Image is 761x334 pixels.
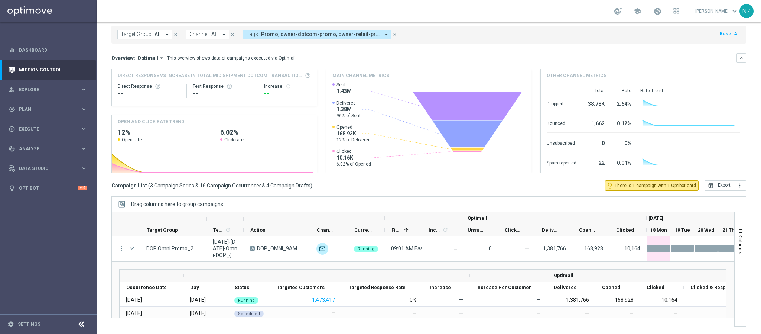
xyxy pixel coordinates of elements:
div: equalizer Dashboard [8,47,88,53]
span: Unsubscribed [468,227,485,233]
span: 21 Thu [722,227,738,233]
div: gps_fixed Plan keyboard_arrow_right [8,106,88,112]
button: more_vert [118,245,125,252]
span: — [537,310,541,316]
i: more_vert [737,183,743,189]
div: Explore [9,86,80,93]
span: 1.38M [336,106,361,113]
span: Drag columns here to group campaigns [131,201,223,207]
span: Direct Response VS Increase In Total Mid Shipment Dotcom Transaction Amount [118,72,303,79]
span: Channel [317,227,335,233]
span: Status [235,285,249,290]
i: keyboard_arrow_right [80,106,87,113]
span: Explore [19,87,80,92]
span: 168.93K [336,130,371,137]
div: Data Studio [9,165,80,172]
i: equalizer [9,47,15,54]
i: play_circle_outline [9,126,15,132]
div: Execute [9,126,80,132]
h2: 6.02% [220,128,310,137]
h2: 12% [118,128,208,137]
span: 18 Mon [650,227,667,233]
i: gps_fixed [9,106,15,113]
span: 1.43M [336,88,352,94]
label: — [332,309,336,316]
a: Mission Control [19,60,87,80]
div: — [684,293,758,306]
i: refresh [285,83,291,89]
button: more_vert [734,180,746,191]
span: Target Group [147,227,178,233]
div: — [413,310,417,317]
button: Channel: All arrow_drop_down [186,30,229,39]
div: Dashboard [9,40,87,60]
div: Tuesday [190,310,206,317]
div: lightbulb Optibot +10 [8,185,88,191]
div: NZ [739,4,754,18]
h4: Other channel metrics [547,72,606,79]
div: Mission Control [9,60,87,80]
span: Increase Per Customer [476,285,531,290]
span: — [525,245,529,251]
div: — [684,307,758,320]
span: DOP Omni Promo_2 [146,245,193,252]
colored-tag: Running [234,296,258,304]
span: Sent [336,82,352,88]
span: 12% of Delivered [336,137,371,143]
div: Data Studio keyboard_arrow_right [8,166,88,171]
div: 0 [585,137,605,148]
div: 18 Aug 2025 [126,296,142,303]
div: 38.78K [585,97,605,109]
i: refresh [225,227,231,233]
div: Dropped [547,97,576,109]
span: 1,381,766 [543,245,566,251]
h3: Campaign List [111,182,312,189]
div: 168,928 [595,293,640,306]
button: keyboard_arrow_down [736,53,746,63]
button: Target Group: All arrow_drop_down [117,30,172,39]
div: 0% [410,296,417,303]
span: Scheduled [238,311,260,316]
button: track_changes Analyze keyboard_arrow_right [8,146,88,152]
span: All [211,31,218,38]
span: DOP_OMNI_9AM [257,245,297,252]
span: All [155,31,161,38]
span: Analyze [19,147,80,151]
span: Increase [430,285,451,290]
a: Settings [18,322,40,327]
span: There is 1 campaign with 1 Optibot card [615,182,696,189]
div: Increase [264,83,311,89]
span: Opened [602,285,620,290]
div: — [595,307,640,320]
div: Unsubscribed [547,137,576,148]
div: Plan [9,106,80,113]
span: 0 [489,245,492,251]
span: Channel: [189,31,209,38]
span: 09:01 AM Eastern Time (New York) (UTC -04:00) [391,245,510,251]
button: person_search Explore keyboard_arrow_right [8,87,88,93]
span: Running [238,298,255,303]
div: Total [585,88,605,94]
div: 1,662 [585,117,605,129]
img: Optimail [316,243,328,255]
button: Reset All [719,30,740,38]
span: Calculate column [224,226,231,234]
span: Clicked & Responded [505,227,523,233]
div: 0% [614,137,631,148]
h4: Main channel metrics [332,72,389,79]
div: -- [118,89,181,98]
span: Opened [579,227,597,233]
i: close [230,32,235,37]
div: Analyze [9,145,80,152]
span: Optimail [468,215,487,221]
div: Test Response [193,83,252,89]
button: Mission Control [8,67,88,73]
span: 3 Campaign Series & 16 Campaign Occurrences [150,182,262,189]
div: 22 [585,156,605,168]
button: play_circle_outline Execute keyboard_arrow_right [8,126,88,132]
span: Execute [19,127,80,131]
div: -- [264,89,311,98]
